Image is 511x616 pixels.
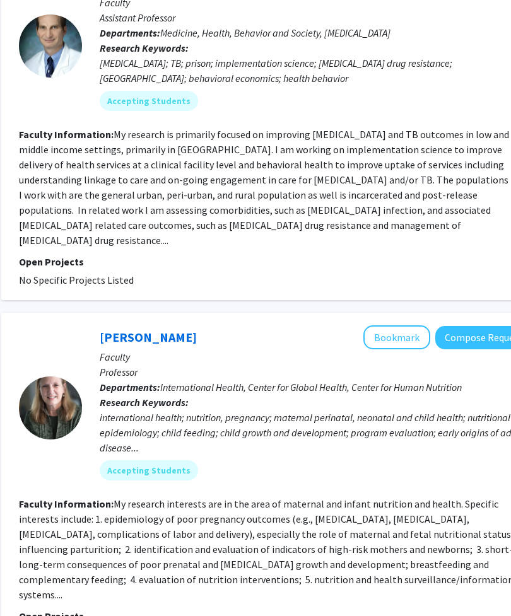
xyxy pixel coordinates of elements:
[100,396,189,409] b: Research Keywords:
[363,325,430,349] button: Add Laura Caulfield to Bookmarks
[100,26,160,39] b: Departments:
[19,128,114,141] b: Faculty Information:
[100,42,189,54] b: Research Keywords:
[100,329,197,345] a: [PERSON_NAME]
[100,381,160,393] b: Departments:
[160,26,391,39] span: Medicine, Health, Behavior and Society, [MEDICAL_DATA]
[100,91,198,111] mat-chip: Accepting Students
[19,274,134,286] span: No Specific Projects Listed
[100,460,198,480] mat-chip: Accepting Students
[9,559,54,607] iframe: Chat
[19,497,114,510] b: Faculty Information:
[160,381,462,393] span: International Health, Center for Global Health, Center for Human Nutrition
